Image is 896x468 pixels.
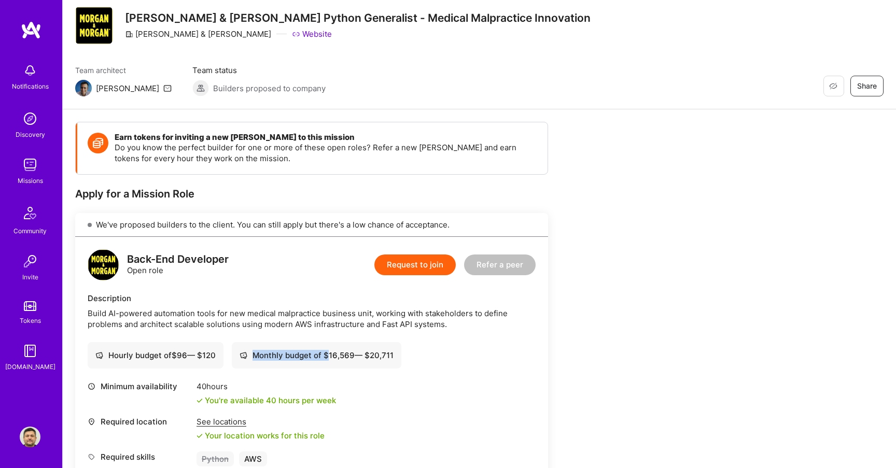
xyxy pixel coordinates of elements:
img: logo [88,249,119,280]
img: teamwork [20,154,40,175]
div: Missions [18,175,43,186]
div: [PERSON_NAME] [96,83,159,94]
i: icon Clock [88,382,95,390]
div: Required skills [88,451,191,462]
img: User Avatar [20,427,40,447]
div: Apply for a Mission Role [75,187,548,201]
div: Required location [88,416,191,427]
div: Community [13,225,47,236]
div: AWS [239,451,267,466]
div: Invite [22,272,38,282]
div: 40 hours [197,381,336,392]
img: tokens [24,301,36,311]
span: Team architect [75,65,172,76]
div: Tokens [20,315,41,326]
img: Token icon [88,133,108,153]
div: See locations [197,416,325,427]
div: Your location works for this role [197,430,325,441]
span: Team status [192,65,326,76]
span: Builders proposed to company [213,83,326,94]
div: Back-End Developer [127,254,229,265]
img: Builders proposed to company [192,80,209,96]
i: icon Mail [163,84,172,92]
a: Website [292,29,332,39]
div: Discovery [16,129,45,140]
div: We've proposed builders to the client. You can still apply but there's a low chance of acceptance. [75,213,548,237]
img: bell [20,60,40,81]
div: Notifications [12,81,49,92]
button: Share [850,76,884,96]
i: icon Cash [95,351,103,359]
img: discovery [20,108,40,129]
i: icon Check [197,433,203,439]
div: Description [88,293,536,304]
img: logo [21,21,41,39]
button: Request to join [374,254,456,275]
div: Build AI-powered automation tools for new medical malpractice business unit, working with stakeho... [88,308,536,330]
i: icon Cash [240,351,247,359]
div: Minimum availability [88,381,191,392]
h4: Earn tokens for inviting a new [PERSON_NAME] to this mission [115,133,537,142]
div: [DOMAIN_NAME] [5,361,55,372]
i: icon CompanyGray [125,30,133,38]
p: Do you know the perfect builder for one or more of these open roles? Refer a new [PERSON_NAME] an... [115,142,537,164]
button: Refer a peer [464,254,536,275]
div: [PERSON_NAME] & [PERSON_NAME] [125,29,271,39]
i: icon Location [88,418,95,426]
img: guide book [20,341,40,361]
a: User Avatar [17,427,43,447]
img: Company Logo [75,7,113,44]
img: Invite [20,251,40,272]
i: icon EyeClosed [829,82,837,90]
div: Python [197,451,234,466]
div: Open role [127,254,229,276]
div: You're available 40 hours per week [197,395,336,406]
img: Team Architect [75,80,92,96]
i: icon Check [197,398,203,404]
div: Hourly budget of $ 96 — $ 120 [95,350,216,361]
i: icon Tag [88,453,95,461]
img: Community [18,201,43,225]
h3: [PERSON_NAME] & [PERSON_NAME] Python Generalist - Medical Malpractice Innovation [125,11,591,24]
div: Monthly budget of $ 16,569 — $ 20,711 [240,350,394,361]
span: Share [857,81,877,91]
